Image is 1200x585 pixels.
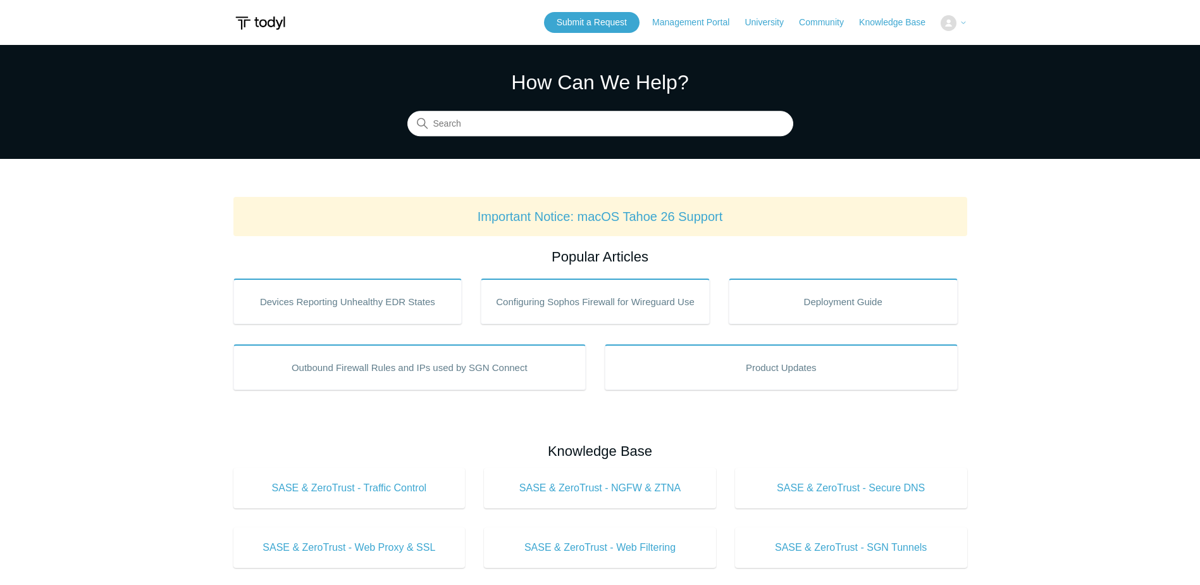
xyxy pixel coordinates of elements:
a: SASE & ZeroTrust - Web Filtering [484,527,716,568]
h1: How Can We Help? [407,67,793,97]
a: SASE & ZeroTrust - Traffic Control [233,468,466,508]
a: Community [799,16,857,29]
span: SASE & ZeroTrust - NGFW & ZTNA [503,481,697,496]
a: Product Updates [605,344,958,390]
a: Management Portal [652,16,742,29]
img: Todyl Support Center Help Center home page [233,11,287,35]
span: SASE & ZeroTrust - Web Filtering [503,540,697,555]
span: SASE & ZeroTrust - Web Proxy & SSL [252,540,447,555]
a: Outbound Firewall Rules and IPs used by SGN Connect [233,344,586,390]
a: Deployment Guide [729,279,958,324]
a: SASE & ZeroTrust - Secure DNS [735,468,967,508]
a: SASE & ZeroTrust - NGFW & ZTNA [484,468,716,508]
span: SASE & ZeroTrust - Traffic Control [252,481,447,496]
a: Submit a Request [544,12,640,33]
a: Knowledge Base [859,16,938,29]
a: SASE & ZeroTrust - Web Proxy & SSL [233,527,466,568]
a: Configuring Sophos Firewall for Wireguard Use [481,279,710,324]
a: SASE & ZeroTrust - SGN Tunnels [735,527,967,568]
a: Important Notice: macOS Tahoe 26 Support [478,210,723,223]
input: Search [407,111,793,137]
span: SASE & ZeroTrust - SGN Tunnels [754,540,948,555]
span: SASE & ZeroTrust - Secure DNS [754,481,948,496]
h2: Knowledge Base [233,441,967,462]
a: University [745,16,796,29]
a: Devices Reporting Unhealthy EDR States [233,279,462,324]
h2: Popular Articles [233,246,967,267]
